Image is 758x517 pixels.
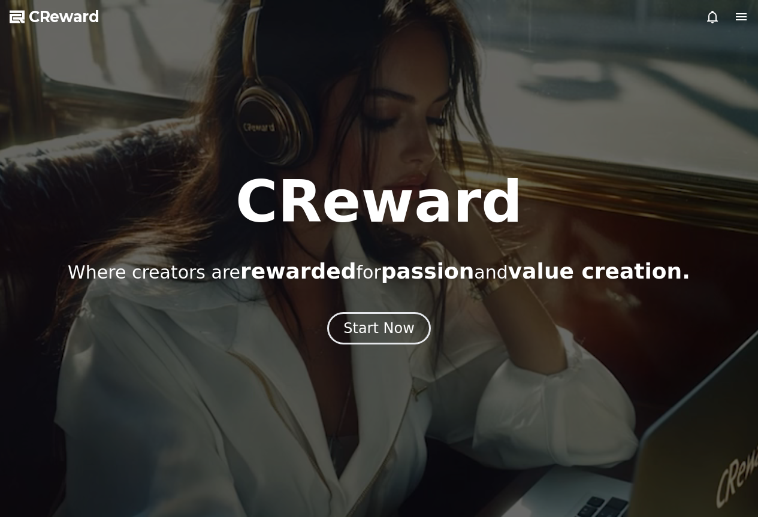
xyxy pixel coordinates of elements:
[343,319,415,338] div: Start Now
[68,259,690,283] p: Where creators are for and
[381,259,475,283] span: passion
[10,7,99,26] a: CReward
[327,324,431,335] a: Start Now
[508,259,690,283] span: value creation.
[29,7,99,26] span: CReward
[235,173,523,231] h1: CReward
[327,312,431,344] button: Start Now
[240,259,356,283] span: rewarded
